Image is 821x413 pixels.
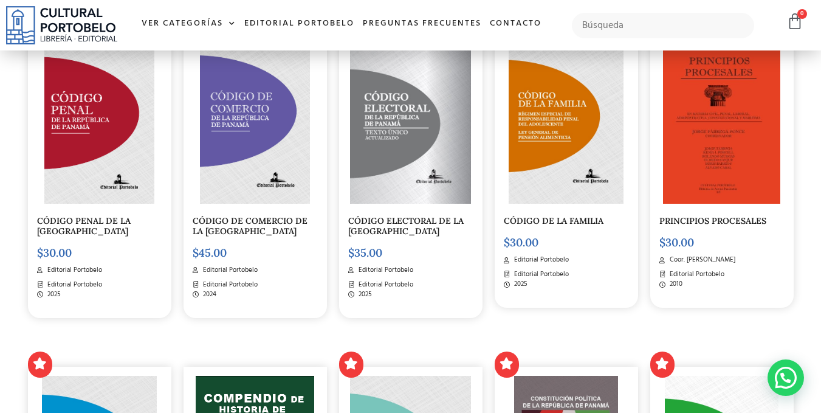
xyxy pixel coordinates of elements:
a: Ver Categorías [137,11,240,37]
a: Contacto [486,11,546,37]
img: COD08-2.jpg [350,38,471,204]
bdi: 35.00 [348,246,382,260]
a: CÓDIGO PENAL DE LA [GEOGRAPHIC_DATA] [37,215,131,237]
a: Editorial Portobelo [240,11,359,37]
bdi: 30.00 [37,246,72,260]
span: $ [193,246,199,260]
bdi: 45.00 [193,246,227,260]
span: Editorial Portobelo [200,280,258,290]
span: 2025 [44,290,61,300]
input: Búsqueda [572,13,755,38]
span: 0 [797,9,807,19]
span: Coor. [PERSON_NAME] [667,255,735,265]
img: CD-012-PORTADA-CODIGO-FAMILIA [509,38,623,204]
img: BA115-2.jpg [663,38,781,204]
span: Editorial Portobelo [356,265,413,276]
img: CODIGO-PENAL [44,38,154,204]
span: $ [659,235,665,249]
a: 0 [786,13,803,30]
span: $ [348,246,354,260]
img: CD-comercio [200,38,310,204]
span: Editorial Portobelo [44,280,102,290]
a: CÓDIGO DE COMERCIO DE LA [GEOGRAPHIC_DATA] [193,215,307,237]
span: 2025 [356,290,372,300]
span: Editorial Portobelo [511,269,569,280]
span: 2025 [511,279,527,290]
span: $ [504,235,510,249]
span: $ [37,246,43,260]
span: Editorial Portobelo [667,269,724,280]
span: 2024 [200,290,216,300]
a: CÓDIGO DE LA FAMILIA [504,215,603,226]
a: Preguntas frecuentes [359,11,486,37]
bdi: 30.00 [504,235,538,249]
a: CÓDIGO ELECTORAL DE LA [GEOGRAPHIC_DATA] [348,215,464,237]
span: Editorial Portobelo [511,255,569,265]
bdi: 30.00 [659,235,694,249]
span: Editorial Portobelo [356,280,413,290]
div: WhatsApp contact [768,359,804,396]
span: Editorial Portobelo [200,265,258,276]
a: PRINCIPIOS PROCESALES [659,215,766,226]
span: 2010 [667,279,682,290]
span: Editorial Portobelo [44,265,102,276]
